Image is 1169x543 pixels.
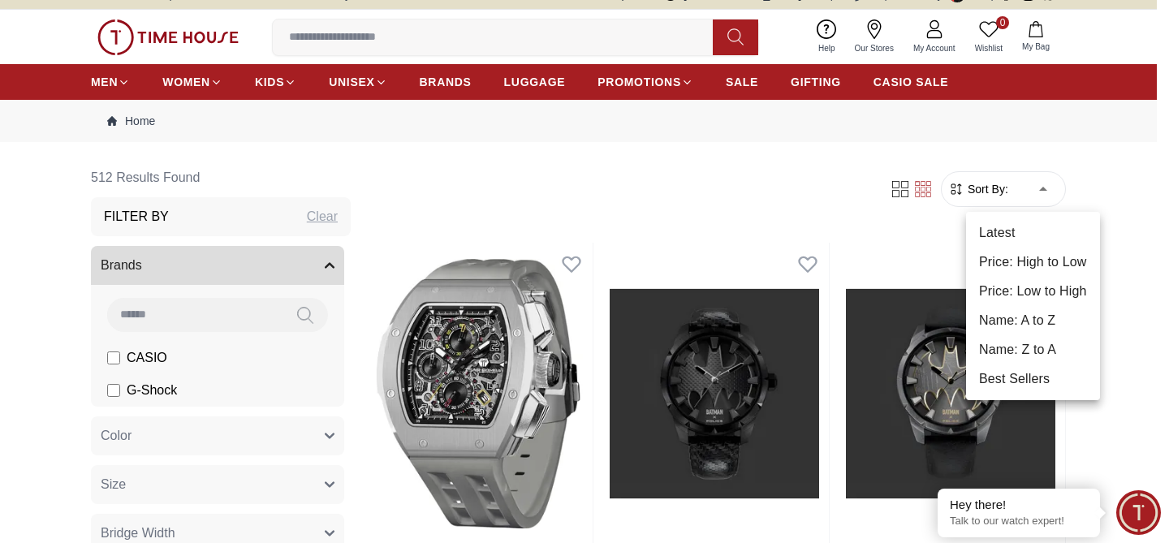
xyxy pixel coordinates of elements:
[966,248,1100,277] li: Price: High to Low
[950,515,1088,528] p: Talk to our watch expert!
[950,497,1088,513] div: Hey there!
[966,218,1100,248] li: Latest
[966,306,1100,335] li: Name: A to Z
[966,335,1100,364] li: Name: Z to A
[1116,490,1161,535] div: Chat Widget
[966,364,1100,394] li: Best Sellers
[966,277,1100,306] li: Price: Low to High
